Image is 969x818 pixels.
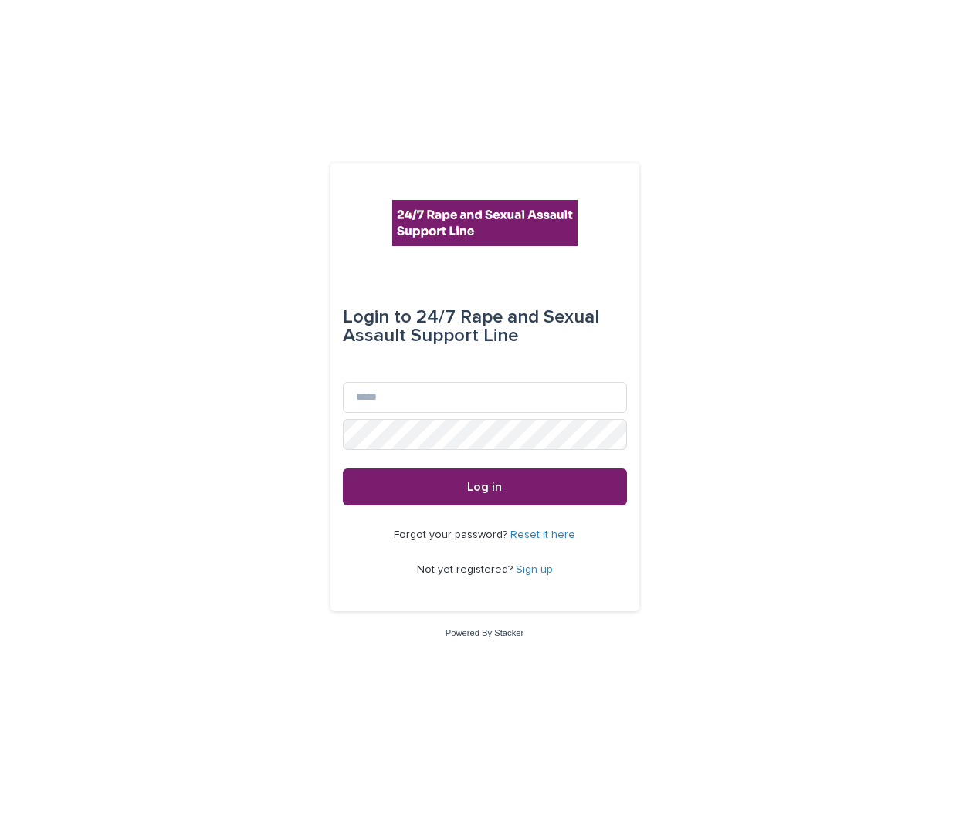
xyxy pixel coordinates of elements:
[417,564,516,575] span: Not yet registered?
[343,468,627,505] button: Log in
[446,628,523,637] a: Powered By Stacker
[516,564,553,575] a: Sign up
[467,481,502,493] span: Log in
[343,296,627,357] div: 24/7 Rape and Sexual Assault Support Line
[392,200,578,246] img: rhQMoQhaT3yELyF149Cw
[510,529,575,540] a: Reset it here
[394,529,510,540] span: Forgot your password?
[343,308,412,326] span: Login to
